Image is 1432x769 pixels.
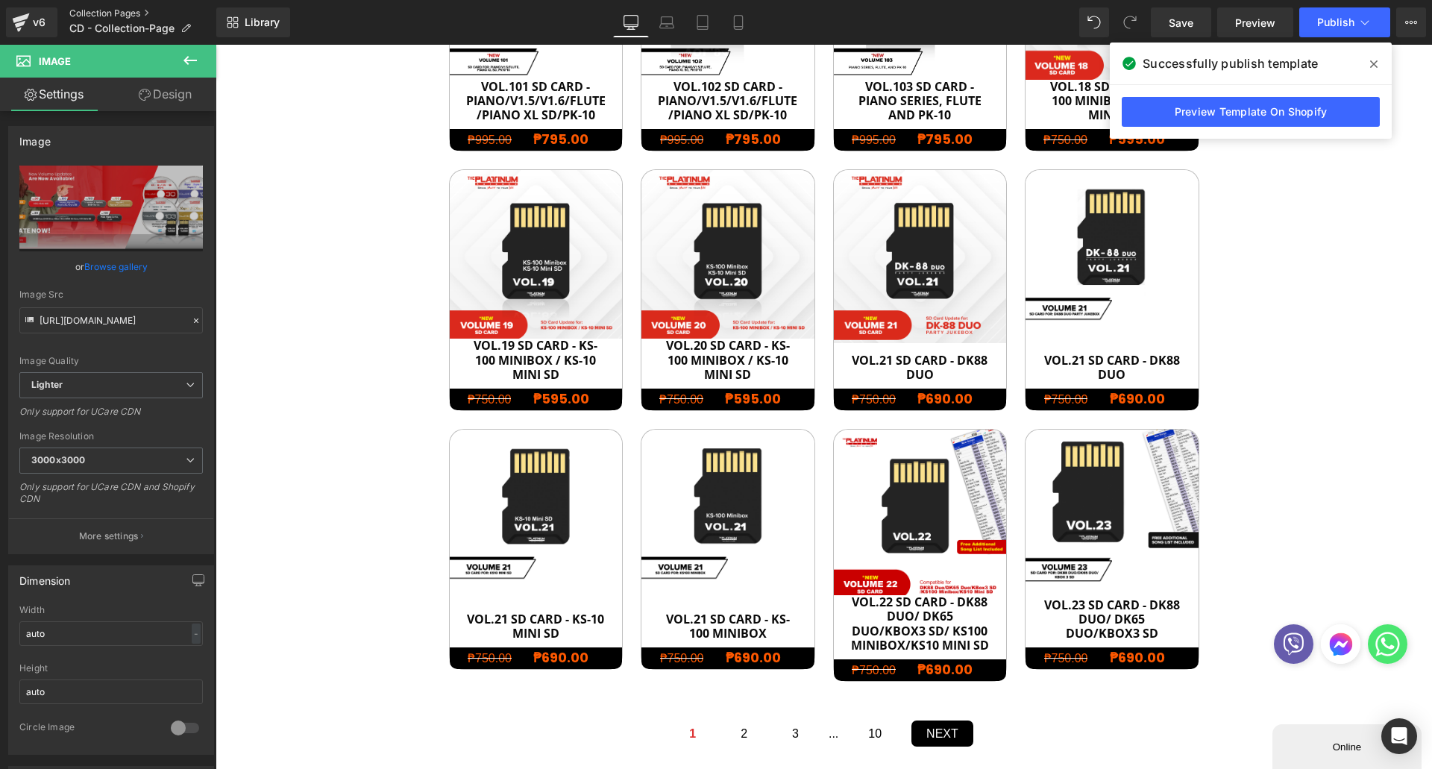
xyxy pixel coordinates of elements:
[426,35,599,78] a: Vol.102 SD Card - Piano/v1.5/v1.6/Flute/Piano XL SD/PK-10
[31,454,85,465] b: 3000x3000
[720,7,756,37] a: Mobile
[1381,718,1417,754] div: Open Intercom Messenger
[618,35,791,78] a: Vol.103 SD Card - Piano Series, Flute and PK-10
[459,679,495,729] span: 1
[1143,54,1318,72] span: Successfully publish template
[613,7,649,37] a: Desktop
[495,603,580,624] span: ₱690.00
[19,406,203,427] div: Only support for UCare CDN
[19,605,203,615] div: Width
[111,78,219,111] a: Design
[426,568,599,596] a: Vol.21 SD Card - KS-100 Minibox
[879,603,964,624] span: ₱690.00
[1317,16,1354,28] span: Publish
[30,13,48,32] div: v6
[245,16,280,29] span: Library
[9,518,213,553] button: More settings
[79,530,139,543] p: More settings
[562,679,598,729] span: 3
[19,481,203,515] div: Only support for UCare CDN and Shopify CDN
[84,254,148,280] a: Browse gallery
[828,89,872,101] span: ₱750.00
[19,307,203,333] input: Link
[1115,7,1145,37] button: Redo
[19,127,51,148] div: Image
[252,348,296,361] span: ₱750.00
[234,125,407,298] img: Vol.19 SD Card - KS-100 Minibox / KS-10 Mini SD
[426,294,599,337] a: Vol.20 SD Card - KS-100 Minibox / KS-10 Mini SD
[19,721,156,737] div: Circle Image
[19,679,203,704] input: auto
[234,568,407,596] a: Vol.21 SD Card - KS-10 Mini SD
[618,309,791,337] a: Vol.21 SD Card - DK88 Duo
[613,679,623,699] span: ...
[19,289,203,300] div: Image Src
[303,84,388,106] span: ₱795.00
[252,607,296,620] span: ₱750.00
[696,676,758,703] span: NEXT
[687,84,772,106] span: ₱795.00
[39,55,71,67] span: Image
[879,84,964,106] span: ₱595.00
[444,348,488,361] span: ₱750.00
[234,294,407,337] a: Vol.19 SD Card - KS-100 Minibox / KS-10 Mini SD
[445,89,489,101] span: ₱995.00
[234,35,407,78] a: Vol.101 SD Card - Piano/v1.5/v1.6/Flute/Piano XL SD/PK-10
[19,431,203,442] div: Image Resolution
[19,663,203,674] div: Height
[1169,15,1193,31] span: Save
[685,7,720,37] a: Tablet
[810,35,983,78] a: Vol.18 SD Card - KS-100 Minibox / KS-10 Mini SD
[510,679,547,729] span: 2
[19,621,203,646] input: auto
[810,385,983,558] img: Vol.23 SD Card - DK88 Duo/ DK65 Duo/KBox3 SD
[31,379,63,390] b: Lighter
[618,385,791,558] img: Vol.22 SD Card - DK88 Duo/ DK65 Duo/KBox3 SD/ KS100 Minibox/KS10 MIni SD
[687,344,772,365] span: ₱690.00
[19,566,71,587] div: Dimension
[303,344,389,365] span: ₱595.00
[649,7,685,37] a: Laptop
[1057,677,1209,724] iframe: chat widget
[69,22,175,34] span: CD - Collection-Page
[879,344,964,365] span: ₱690.00
[1217,7,1293,37] a: Preview
[216,7,290,37] a: New Library
[19,356,203,366] div: Image Quality
[810,553,983,597] a: Vol.23 SD Card - DK88 Duo/ DK65 Duo/KBox3 SD
[810,125,983,298] img: Vol.21 SD Card - DK88 Duo
[636,89,680,101] span: ₱995.00
[1235,15,1275,31] span: Preview
[636,348,680,361] span: ₱750.00
[810,309,983,337] a: Vol.21 SD Card - DK88 Duo
[303,603,388,624] span: ₱690.00
[495,84,580,106] span: ₱795.00
[445,607,489,620] span: ₱750.00
[1299,7,1390,37] button: Publish
[6,7,57,37] a: v6
[618,550,791,608] a: Vol.22 SD Card - DK88 Duo/ DK65 Duo/KBox3 SD/ KS100 Minibox/KS10 MIni SD
[1396,7,1426,37] button: More
[829,348,873,361] span: ₱750.00
[426,125,599,298] img: Vol.20 SD Card - KS-100 Minibox / KS-10 Mini SD
[19,259,203,274] div: or
[69,7,216,19] a: Collection Pages
[618,125,791,298] img: Vol.21 SD Card - DK88 Duo
[234,385,407,558] img: Vol.21 SD Card - KS-10 Mini SD
[1079,7,1109,37] button: Undo
[829,607,873,620] span: ₱750.00
[636,619,680,632] span: ₱750.00
[426,385,599,558] img: Vol.21 SD Card - KS-100 Minibox
[192,624,201,644] div: -
[252,89,296,101] span: ₱995.00
[494,344,580,365] span: ₱595.00
[1122,97,1380,127] a: Preview Template On Shopify
[638,679,681,729] span: 10
[687,615,772,636] span: ₱690.00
